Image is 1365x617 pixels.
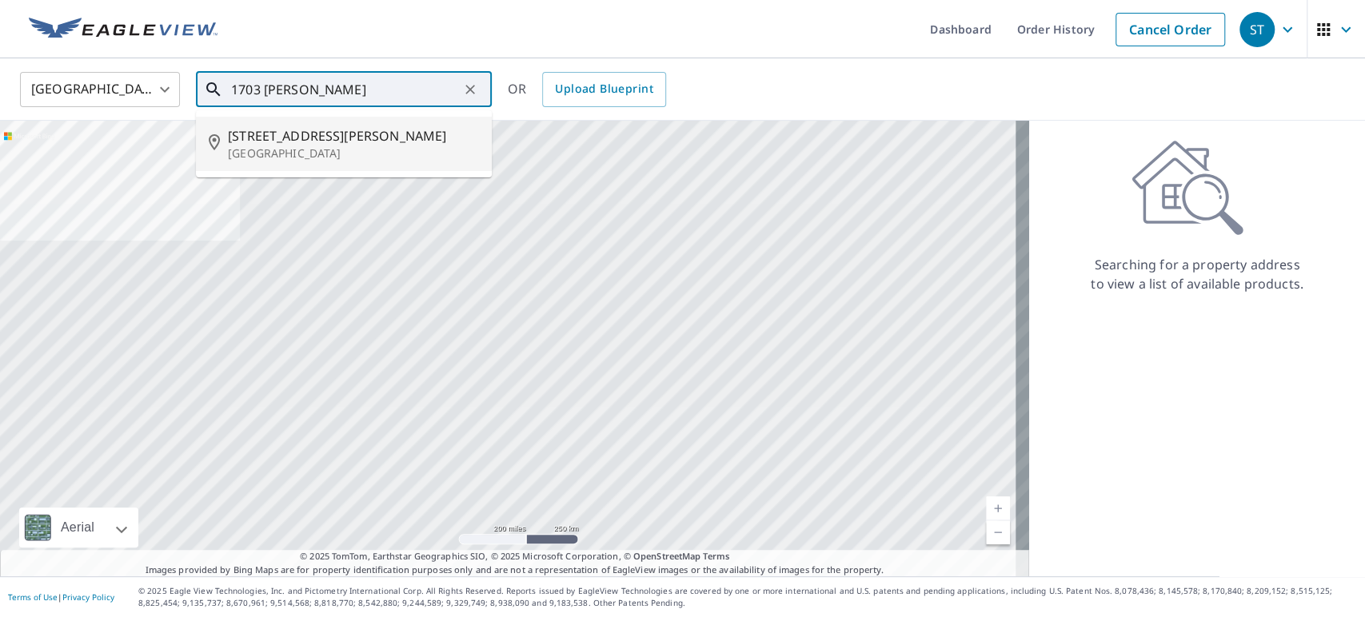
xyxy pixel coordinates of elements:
a: Terms [703,550,729,562]
div: OR [508,72,666,107]
a: Upload Blueprint [542,72,665,107]
p: | [8,592,114,602]
p: © 2025 Eagle View Technologies, Inc. and Pictometry International Corp. All Rights Reserved. Repo... [138,585,1357,609]
a: Privacy Policy [62,591,114,603]
div: [GEOGRAPHIC_DATA] [20,67,180,112]
p: [GEOGRAPHIC_DATA] [228,145,479,161]
div: ST [1239,12,1275,47]
a: Current Level 5, Zoom Out [986,520,1010,544]
a: Current Level 5, Zoom In [986,496,1010,520]
div: Aerial [19,508,138,547]
a: Terms of Use [8,591,58,603]
span: [STREET_ADDRESS][PERSON_NAME] [228,126,479,145]
span: Upload Blueprint [555,79,653,99]
button: Clear [459,78,481,101]
a: Cancel Order [1116,13,1225,46]
a: OpenStreetMap [633,550,700,562]
div: Aerial [56,508,99,547]
img: EV Logo [29,18,218,42]
p: Searching for a property address to view a list of available products. [1090,255,1304,293]
input: Search by address or latitude-longitude [231,67,459,112]
span: © 2025 TomTom, Earthstar Geographics SIO, © 2025 Microsoft Corporation, © [300,550,729,563]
